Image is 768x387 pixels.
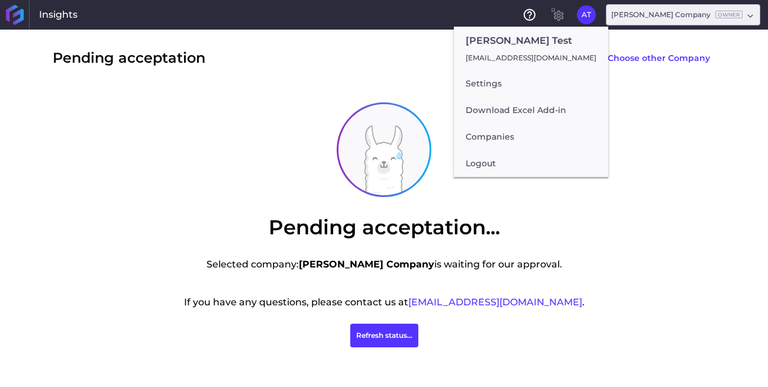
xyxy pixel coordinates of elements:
strong: [PERSON_NAME] Company [299,259,434,270]
a: [EMAIL_ADDRESS][DOMAIN_NAME] [408,296,582,308]
p: If you have any questions, please contact us at . [184,295,585,309]
button: Companies [454,124,608,150]
button: Download Excel Add-in [454,97,608,124]
ins: Owner [715,11,743,18]
button: User Menu [577,5,596,24]
button: Choose other Company [602,49,715,67]
div: [PERSON_NAME] Company [611,9,743,20]
div: [EMAIL_ADDRESS][DOMAIN_NAME] [454,50,608,70]
button: Logout [454,150,608,177]
div: Dropdown select [606,4,760,25]
button: Refresh status... [350,324,418,347]
p: Selected company: is waiting for our approval. [206,257,562,272]
button: Settings [454,70,608,97]
div: [PERSON_NAME] Test [454,27,608,50]
div: Pending acceptation [53,47,715,69]
h4: Pending acceptation... [269,211,500,243]
button: Help [520,5,539,24]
